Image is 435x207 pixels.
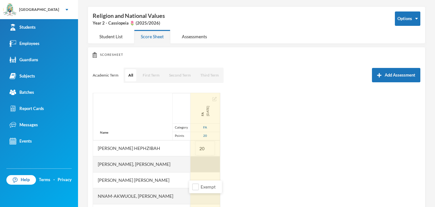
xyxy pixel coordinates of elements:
[10,122,38,128] div: Messages
[125,69,136,81] button: All
[10,40,39,47] div: Employees
[19,7,59,12] div: [GEOGRAPHIC_DATA]
[10,89,34,96] div: Batches
[93,30,129,43] div: Student List
[6,175,36,185] a: Help
[372,68,420,82] button: Add Assessment
[172,123,190,132] div: Category
[134,30,170,43] div: Score Sheet
[175,30,214,43] div: Assessments
[39,177,50,183] a: Terms
[200,106,210,116] div: First Term Formative Assessment
[93,125,115,140] div: Name
[4,4,16,16] img: logo
[93,156,190,172] div: [PERSON_NAME], [PERSON_NAME]
[212,97,217,101] img: edit
[190,123,220,132] div: Formative Assessment
[10,56,38,63] div: Guardians
[200,106,205,116] span: FA
[93,188,190,204] div: Nnam-akwuole, [PERSON_NAME]
[93,73,118,78] p: Academic Term
[190,132,220,140] div: 20
[395,11,420,26] button: Options
[198,184,218,189] span: Exempt
[139,69,163,81] button: First Term
[10,105,44,112] div: Report Cards
[166,69,194,81] button: Second Term
[93,172,190,188] div: [PERSON_NAME] [PERSON_NAME]
[212,96,217,101] button: Edit Assessment
[197,69,222,81] button: Third Term
[10,24,36,31] div: Students
[172,132,190,140] div: Points
[53,177,55,183] div: ·
[10,73,35,79] div: Subjects
[10,138,32,144] div: Events
[58,177,72,183] a: Privacy
[93,140,190,156] div: [PERSON_NAME] Hephzibah
[93,20,385,26] div: Year 2 - Cassiopeia 🌷 (2025/2026)
[93,52,420,58] div: Scoresheet
[93,11,385,26] div: Religion and National Values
